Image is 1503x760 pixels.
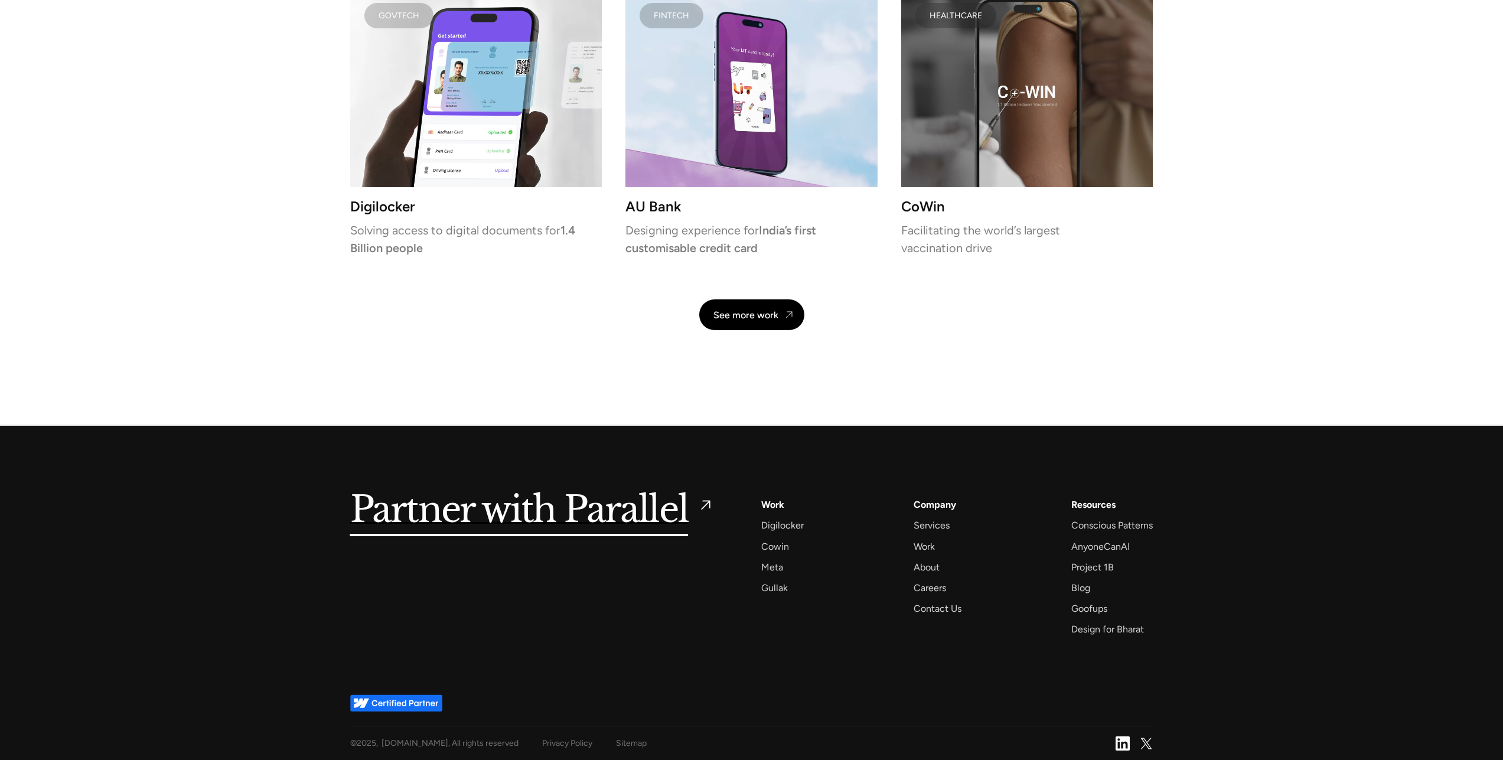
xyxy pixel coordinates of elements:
[616,736,647,751] a: Sitemap
[350,226,602,252] p: Solving access to digital documents for
[625,226,878,252] p: Designing experience for
[350,223,576,255] strong: 1.4 Billion people
[914,497,956,513] a: Company
[1071,601,1107,617] a: Goofups
[1071,559,1114,575] a: Project 1B
[357,738,376,748] span: 2025
[914,559,940,575] a: About
[1071,580,1090,596] a: Blog
[761,580,788,596] a: Gullak
[1071,539,1130,554] a: AnyoneCanAI
[350,497,689,524] h5: Partner with Parallel
[379,12,419,18] div: Govtech
[350,201,602,211] h3: Digilocker
[1071,621,1144,637] a: Design for Bharat
[1071,497,1116,513] div: Resources
[761,559,783,575] a: Meta
[350,736,519,751] div: © , [DOMAIN_NAME], All rights reserved
[930,12,982,18] div: HEALTHCARE
[713,309,778,321] div: See more work
[654,12,689,18] div: FINTECH
[914,601,961,617] a: Contact Us
[625,201,878,211] h3: AU Bank
[914,517,950,533] a: Services
[901,201,1153,211] h3: CoWin
[914,539,935,554] a: Work
[761,497,784,513] a: Work
[1071,517,1153,533] a: Conscious Patterns
[350,497,715,524] a: Partner with Parallel
[901,226,1153,252] p: Facilitating the world’s largest vaccination drive
[625,223,816,255] strong: India’s first customisable credit card
[761,539,789,554] a: Cowin
[542,736,592,751] a: Privacy Policy
[914,580,946,596] a: Careers
[699,299,804,330] a: See more work
[761,517,804,533] a: Digilocker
